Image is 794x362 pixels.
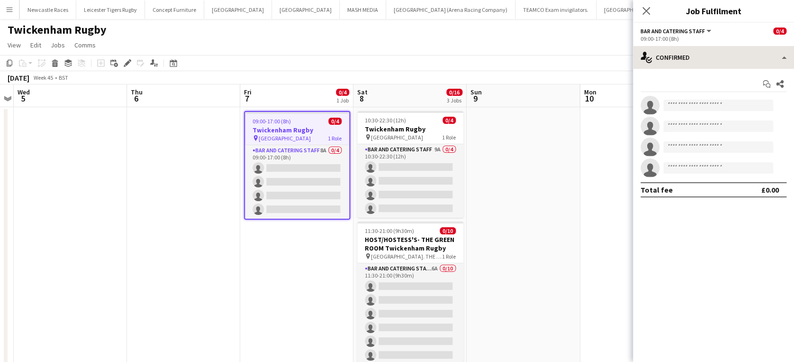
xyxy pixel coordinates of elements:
[71,39,99,51] a: Comms
[371,134,423,141] span: [GEOGRAPHIC_DATA]
[129,93,143,104] span: 6
[440,227,456,234] span: 0/10
[365,227,414,234] span: 11:30-21:00 (9h30m)
[357,144,463,218] app-card-role: Bar and Catering Staff9A0/410:30-22:30 (12h)
[336,89,349,96] span: 0/4
[4,39,25,51] a: View
[633,46,794,69] div: Confirmed
[357,88,368,96] span: Sat
[51,41,65,49] span: Jobs
[8,73,29,83] div: [DATE]
[582,93,596,104] span: 10
[515,0,596,19] button: TEAMCO Exam invigilators.
[31,74,55,81] span: Week 45
[74,41,96,49] span: Comms
[30,41,41,49] span: Edit
[357,125,463,133] h3: Twickenham Rugby
[584,88,596,96] span: Mon
[245,145,349,219] app-card-role: Bar and Catering Staff8A0/409:00-17:00 (8h)
[18,88,30,96] span: Wed
[356,93,368,104] span: 8
[245,126,349,134] h3: Twickenham Rugby
[365,117,406,124] span: 10:30-22:30 (12h)
[442,253,456,260] span: 1 Role
[8,23,107,37] h1: Twickenham Rugby
[131,88,143,96] span: Thu
[59,74,68,81] div: BST
[328,118,342,125] span: 0/4
[447,97,462,104] div: 3 Jobs
[371,253,442,260] span: [GEOGRAPHIC_DATA]. THE [GEOGRAPHIC_DATA]
[596,0,664,19] button: [GEOGRAPHIC_DATA]
[272,0,340,19] button: [GEOGRAPHIC_DATA]
[145,0,204,19] button: Concept Furniture
[761,185,779,195] div: £0.00
[47,39,69,51] a: Jobs
[244,88,252,96] span: Fri
[27,39,45,51] a: Edit
[8,41,21,49] span: View
[16,93,30,104] span: 5
[773,28,786,35] span: 0/4
[76,0,145,19] button: Leicester Tigers Rugby
[470,88,482,96] span: Sun
[357,222,463,362] app-job-card: 11:30-21:00 (9h30m)0/10HOST/HOSTESS'S- THE GREEN ROOM Twickenham Rugby [GEOGRAPHIC_DATA]. THE [GE...
[244,111,350,220] app-job-card: 09:00-17:00 (8h)0/4Twickenham Rugby [GEOGRAPHIC_DATA]1 RoleBar and Catering Staff8A0/409:00-17:00...
[641,28,705,35] span: Bar and Catering Staff
[641,28,713,35] button: Bar and Catering Staff
[633,5,794,17] h3: Job Fulfilment
[243,93,252,104] span: 7
[442,117,456,124] span: 0/4
[386,0,515,19] button: [GEOGRAPHIC_DATA] (Arena Racing Company)
[641,35,786,42] div: 09:00-17:00 (8h)
[336,97,349,104] div: 1 Job
[357,111,463,218] app-job-card: 10:30-22:30 (12h)0/4Twickenham Rugby [GEOGRAPHIC_DATA]1 RoleBar and Catering Staff9A0/410:30-22:3...
[253,118,291,125] span: 09:00-17:00 (8h)
[357,235,463,252] h3: HOST/HOSTESS'S- THE GREEN ROOM Twickenham Rugby
[442,134,456,141] span: 1 Role
[204,0,272,19] button: [GEOGRAPHIC_DATA]
[259,135,311,142] span: [GEOGRAPHIC_DATA]
[20,0,76,19] button: Newcastle Races
[446,89,462,96] span: 0/16
[469,93,482,104] span: 9
[340,0,386,19] button: MASH MEDIA
[328,135,342,142] span: 1 Role
[641,185,673,195] div: Total fee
